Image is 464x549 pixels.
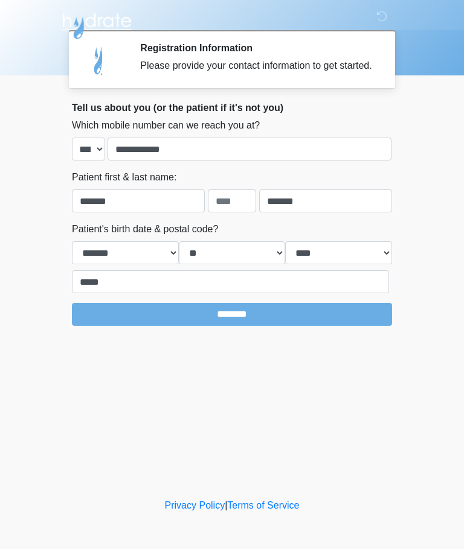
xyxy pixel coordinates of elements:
[72,118,260,133] label: Which mobile number can we reach you at?
[72,102,392,113] h2: Tell us about you (or the patient if it's not you)
[72,222,218,236] label: Patient's birth date & postal code?
[165,500,225,510] a: Privacy Policy
[225,500,227,510] a: |
[60,9,134,40] img: Hydrate IV Bar - Arcadia Logo
[227,500,299,510] a: Terms of Service
[72,170,176,185] label: Patient first & last name:
[81,42,117,78] img: Agent Avatar
[140,59,374,73] div: Please provide your contact information to get started.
